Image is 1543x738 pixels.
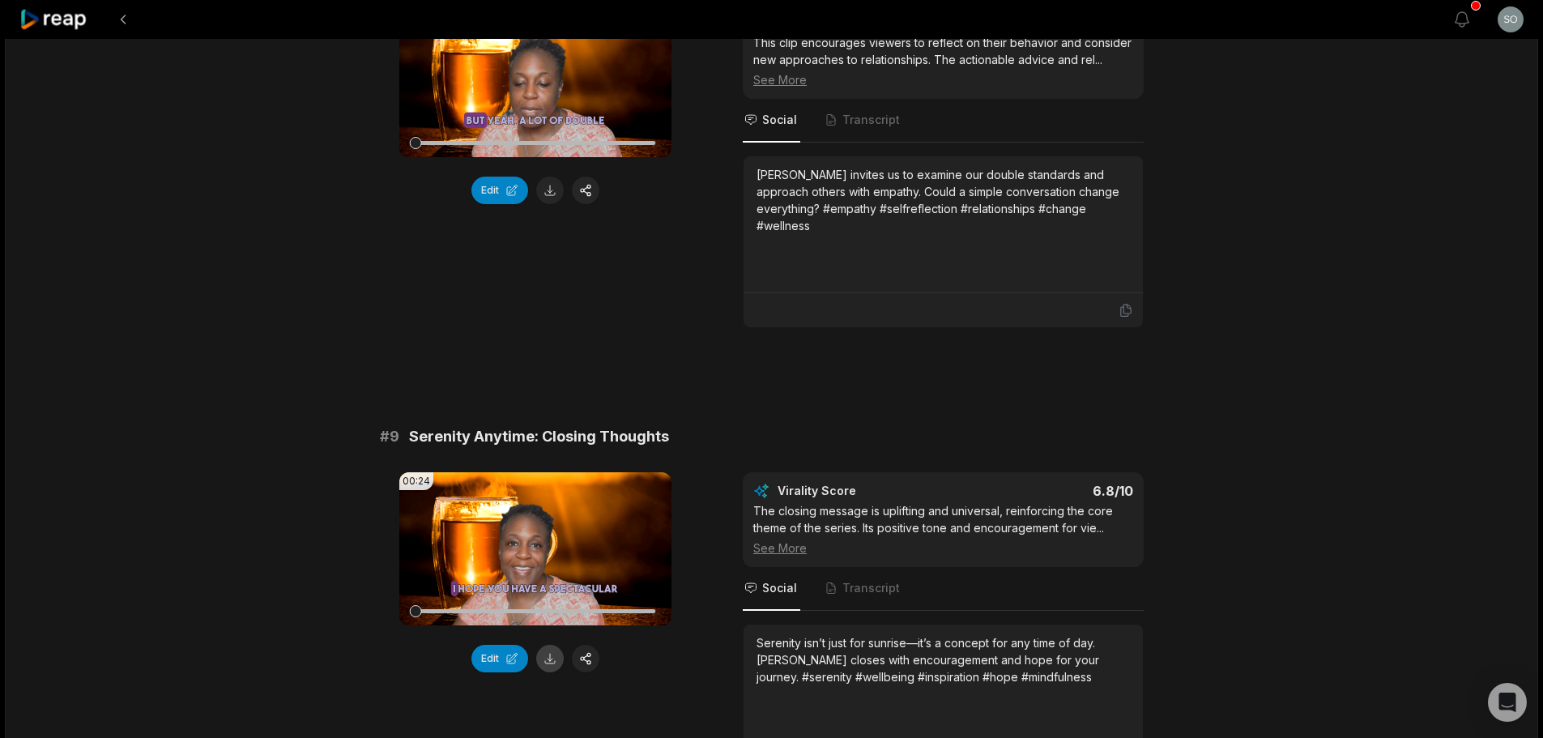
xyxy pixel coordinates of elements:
div: See More [753,71,1133,88]
span: Transcript [842,112,900,128]
button: Edit [471,645,528,672]
div: The closing message is uplifting and universal, reinforcing the core theme of the series. Its pos... [753,502,1133,557]
video: Your browser does not support mp4 format. [399,4,671,157]
span: Social [762,580,797,596]
div: This clip encourages viewers to reflect on their behavior and consider new approaches to relation... [753,34,1133,88]
div: 6.8 /10 [960,483,1134,499]
div: [PERSON_NAME] invites us to examine our double standards and approach others with empathy. Could ... [757,166,1130,234]
span: Social [762,112,797,128]
nav: Tabs [743,99,1144,143]
span: # 9 [380,425,399,448]
span: Transcript [842,580,900,596]
span: Serenity Anytime: Closing Thoughts [409,425,669,448]
video: Your browser does not support mp4 format. [399,472,671,625]
div: Virality Score [778,483,952,499]
nav: Tabs [743,567,1144,611]
div: See More [753,540,1133,557]
div: Open Intercom Messenger [1488,683,1527,722]
button: Edit [471,177,528,204]
div: Serenity isn’t just for sunrise—it’s a concept for any time of day. [PERSON_NAME] closes with enc... [757,634,1130,685]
